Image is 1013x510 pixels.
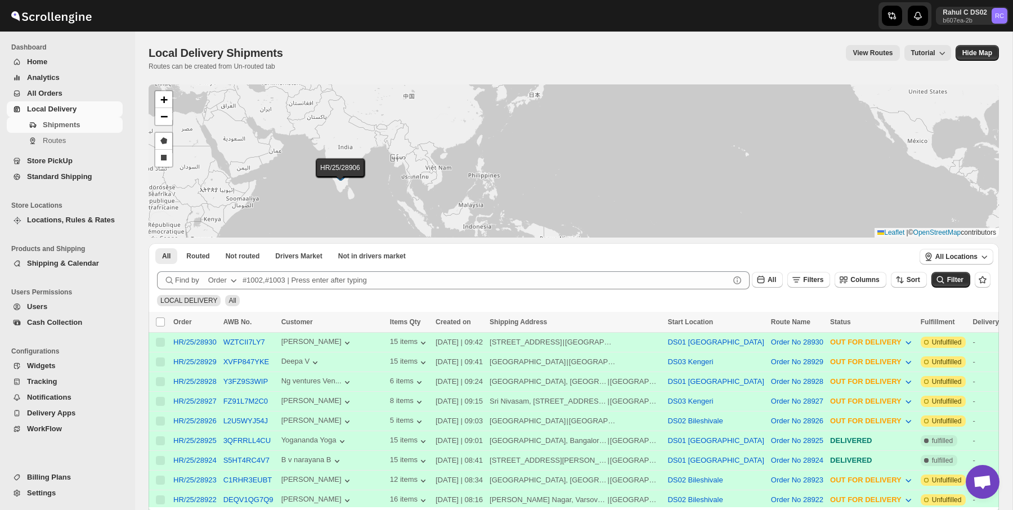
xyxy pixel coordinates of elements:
[436,435,483,446] div: [DATE] | 09:01
[281,455,343,467] div: B v narayana B
[846,45,899,61] button: view route
[667,456,764,464] button: DS01 [GEOGRAPHIC_DATA]
[11,347,127,356] span: Configurations
[436,356,483,368] div: [DATE] | 09:41
[7,405,123,421] button: Delivery Apps
[830,455,914,466] div: DELIVERED
[565,337,616,348] div: [GEOGRAPHIC_DATA]
[7,315,123,330] button: Cash Collection
[390,337,429,348] button: 15 items
[931,272,970,288] button: Filter
[27,377,57,386] span: Tracking
[875,228,999,238] div: © contributors
[390,475,429,486] button: 12 items
[223,476,272,484] button: C1RHR3EUBT
[27,216,115,224] span: Locations, Rules & Rates
[223,377,268,386] button: Y3FZ9S3WIP
[667,476,723,484] button: DS02 Bileshivale
[7,485,123,501] button: Settings
[281,495,353,506] div: [PERSON_NAME]
[27,172,92,181] span: Standard Shipping
[853,48,893,57] span: View Routes
[175,275,199,286] span: Find by
[771,495,823,504] button: Order No 28922
[7,469,123,485] button: Billing Plans
[490,356,566,368] div: [GEOGRAPHIC_DATA]
[771,456,823,464] button: Order No 28924
[932,456,953,465] span: fulfilled
[333,168,349,180] img: Marker
[436,337,483,348] div: [DATE] | 09:42
[823,392,921,410] button: OUT FOR DELIVERY
[223,417,268,425] button: L2U5WYJ54J
[771,377,823,386] button: Order No 28928
[243,271,729,289] input: #1002,#1003 | Press enter after typing
[281,357,321,368] button: Deepa V
[27,57,47,66] span: Home
[436,376,483,387] div: [DATE] | 09:24
[201,271,246,289] button: Order
[830,357,902,366] span: OUT FOR DELIVERY
[173,436,217,445] div: HR/25/28925
[275,252,322,261] span: Drivers Market
[490,318,547,326] span: Shipping Address
[490,337,562,348] div: [STREET_ADDRESS]
[932,397,962,406] span: Unfulfilled
[490,337,661,348] div: |
[160,92,168,106] span: +
[667,377,764,386] button: DS01 [GEOGRAPHIC_DATA]
[771,318,810,326] span: Route Name
[667,338,764,346] button: DS01 [GEOGRAPHIC_DATA]
[932,357,962,366] span: Unfulfilled
[932,495,962,504] span: Unfulfilled
[7,117,123,133] button: Shipments
[904,45,951,61] button: Tutorial
[27,89,62,97] span: All Orders
[920,249,993,265] button: All Locations
[490,396,661,407] div: |
[173,476,217,484] button: HR/25/28923
[7,212,123,228] button: Locations, Rules & Rates
[771,417,823,425] button: Order No 28926
[281,416,353,427] button: [PERSON_NAME]
[281,318,313,326] span: Customer
[390,357,429,368] div: 15 items
[935,252,978,261] span: All Locations
[180,248,216,264] button: Routed
[768,276,776,284] span: All
[436,396,483,407] div: [DATE] | 09:15
[921,318,955,326] span: Fulfillment
[173,318,192,326] span: Order
[390,377,425,388] button: 6 items
[338,252,406,261] span: Not in drivers market
[490,475,607,486] div: [GEOGRAPHIC_DATA], [GEOGRAPHIC_DATA]
[771,436,823,445] button: Order No 28925
[27,393,71,401] span: Notifications
[823,491,921,509] button: OUT FOR DELIVERY
[752,272,783,288] button: All
[390,416,425,427] div: 5 items
[27,361,55,370] span: Widgets
[771,397,823,405] button: Order No 28927
[173,338,217,346] button: HR/25/28930
[27,473,71,481] span: Billing Plans
[932,476,962,485] span: Unfulfilled
[281,396,353,408] button: [PERSON_NAME]
[281,436,348,447] button: Yogananda Yoga
[913,229,961,236] a: OpenStreetMap
[936,7,1008,25] button: User menu
[173,495,217,504] button: HR/25/28922
[11,201,127,210] span: Store Locations
[27,259,99,267] span: Shipping & Calendar
[228,297,236,305] span: All
[332,168,349,180] img: Marker
[490,435,607,446] div: [GEOGRAPHIC_DATA], Bangalore City Municipal Corporation Layout
[281,475,353,486] div: [PERSON_NAME]
[436,318,471,326] span: Created on
[667,495,723,504] button: DS02 Bileshivale
[830,377,902,386] span: OUT FOR DELIVERY
[610,475,661,486] div: [GEOGRAPHIC_DATA]
[173,456,217,464] div: HR/25/28924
